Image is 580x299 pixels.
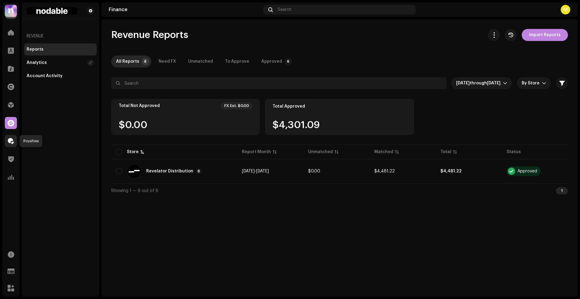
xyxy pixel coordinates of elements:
div: All Reports [116,55,139,68]
button: Import Reports [522,29,568,41]
span: [DATE] [487,81,501,85]
div: Total [440,149,451,155]
div: M [561,5,570,14]
div: Unmatched [308,149,333,155]
span: $4,481.22 [374,169,395,173]
span: Import Reports [529,29,561,41]
div: Need FX [159,55,176,68]
p-badge: 6 [196,168,202,174]
span: Search [278,7,292,12]
span: [DATE] [242,169,255,173]
img: 39a81664-4ced-4598-a294-0293f18f6a76 [5,5,17,17]
span: [DATE] [256,169,269,173]
span: $0.00 [308,169,320,173]
span: [DATE] [456,81,470,85]
div: Total Approved [272,104,305,109]
re-m-nav-item: Account Activity [24,70,97,82]
p-badge: 6 [285,58,292,65]
div: Finance [109,7,261,12]
div: Report Month [242,149,271,155]
div: Total Not Approved [119,103,160,108]
span: $4,481.22 [440,169,462,173]
span: Last 3 months [456,77,503,89]
span: Revenue Reports [111,29,188,41]
div: dropdown trigger [542,77,546,89]
div: Analytics [27,60,47,65]
img: fe1cef4e-07b0-41ac-a07a-531998eee426 [27,7,77,14]
span: - [242,169,269,173]
div: Approved [261,55,282,68]
div: dropdown trigger [503,77,507,89]
div: Store [127,149,139,155]
p-badge: 6 [142,58,149,65]
div: To Approve [225,55,249,68]
re-m-nav-item: Analytics [24,57,97,69]
div: Reports [27,47,43,52]
span: through [470,81,487,85]
div: Matched [374,149,393,155]
input: Search [111,77,446,89]
div: Approved [517,169,537,173]
div: 1 [556,187,568,194]
div: Revelator Distribution [146,169,193,173]
div: FX Est. $0.00 [224,103,249,108]
div: Unmatched [188,55,213,68]
div: Account Activity [27,74,63,78]
re-a-nav-header: Revenue [24,29,97,43]
span: Showing 1 — 6 out of 6 [111,189,158,193]
span: By Store [522,77,542,89]
re-m-nav-item: Reports [24,43,97,55]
